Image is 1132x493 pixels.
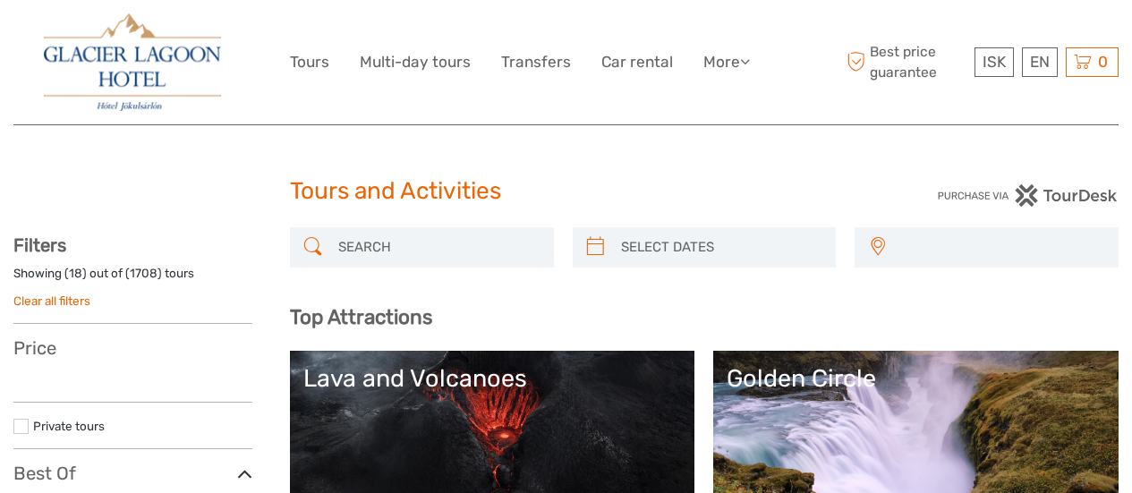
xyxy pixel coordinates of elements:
[13,463,252,484] h3: Best Of
[983,53,1006,71] span: ISK
[331,232,545,263] input: SEARCH
[703,49,750,75] a: More
[303,364,682,489] a: Lava and Volcanoes
[13,265,252,293] div: Showing ( ) out of ( ) tours
[13,234,66,256] strong: Filters
[13,337,252,359] h3: Price
[601,49,673,75] a: Car rental
[501,49,571,75] a: Transfers
[290,305,432,329] b: Top Attractions
[727,364,1105,393] div: Golden Circle
[1022,47,1058,77] div: EN
[290,49,329,75] a: Tours
[360,49,471,75] a: Multi-day tours
[842,42,970,81] span: Best price guarantee
[937,184,1119,207] img: PurchaseViaTourDesk.png
[303,364,682,393] div: Lava and Volcanoes
[69,265,82,282] label: 18
[13,293,90,308] a: Clear all filters
[727,364,1105,489] a: Golden Circle
[44,13,221,111] img: 2790-86ba44ba-e5e5-4a53-8ab7-28051417b7bc_logo_big.jpg
[290,177,843,206] h1: Tours and Activities
[33,419,105,433] a: Private tours
[1095,53,1111,71] span: 0
[130,265,157,282] label: 1708
[614,232,828,263] input: SELECT DATES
